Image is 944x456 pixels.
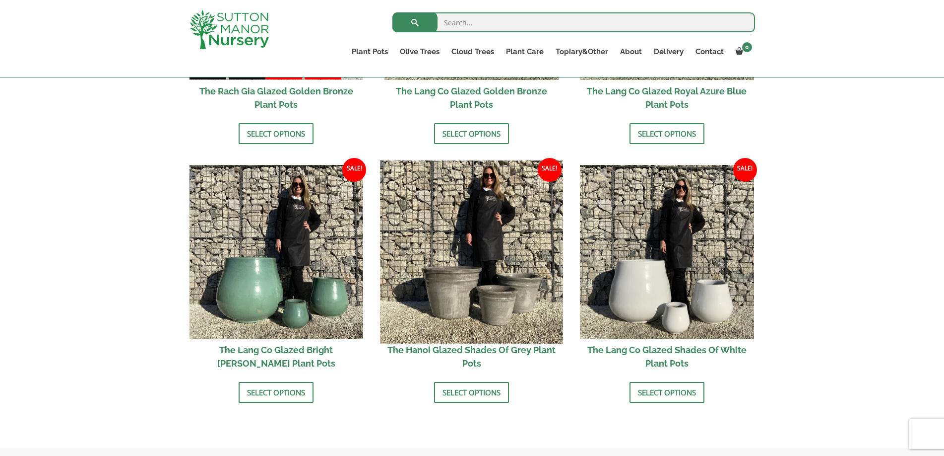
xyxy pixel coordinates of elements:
img: logo [189,10,269,49]
span: Sale! [538,158,562,182]
a: Select options for “The Hanoi Glazed Shades Of Grey Plant Pots” [434,382,509,403]
span: Sale! [342,158,366,182]
a: Sale! The Lang Co Glazed Bright [PERSON_NAME] Plant Pots [189,165,364,375]
img: The Lang Co Glazed Bright Olive Green Plant Pots [189,165,364,339]
span: 0 [742,42,752,52]
a: Plant Care [500,45,550,59]
a: 0 [730,45,755,59]
a: Select options for “The Lang Co Glazed Bright Olive Green Plant Pots” [239,382,314,403]
a: Delivery [648,45,690,59]
a: Select options for “The Lang Co Glazed Golden Bronze Plant Pots” [434,123,509,144]
h2: The Lang Co Glazed Bright [PERSON_NAME] Plant Pots [189,339,364,375]
h2: The Lang Co Glazed Royal Azure Blue Plant Pots [580,80,754,116]
h2: The Hanoi Glazed Shades Of Grey Plant Pots [384,339,559,375]
a: About [614,45,648,59]
a: Plant Pots [346,45,394,59]
h2: The Lang Co Glazed Golden Bronze Plant Pots [384,80,559,116]
img: The Lang Co Glazed Shades Of White Plant Pots [580,165,754,339]
a: Cloud Trees [445,45,500,59]
a: Select options for “The Rach Gia Glazed Golden Bronze Plant Pots” [239,123,314,144]
img: The Hanoi Glazed Shades Of Grey Plant Pots [380,160,563,343]
input: Search... [392,12,755,32]
a: Olive Trees [394,45,445,59]
a: Sale! The Lang Co Glazed Shades Of White Plant Pots [580,165,754,375]
h2: The Rach Gia Glazed Golden Bronze Plant Pots [189,80,364,116]
a: Select options for “The Lang Co Glazed Shades Of White Plant Pots” [629,382,704,403]
a: Select options for “The Lang Co Glazed Royal Azure Blue Plant Pots” [629,123,704,144]
a: Contact [690,45,730,59]
a: Topiary&Other [550,45,614,59]
a: Sale! The Hanoi Glazed Shades Of Grey Plant Pots [384,165,559,375]
span: Sale! [733,158,757,182]
h2: The Lang Co Glazed Shades Of White Plant Pots [580,339,754,375]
